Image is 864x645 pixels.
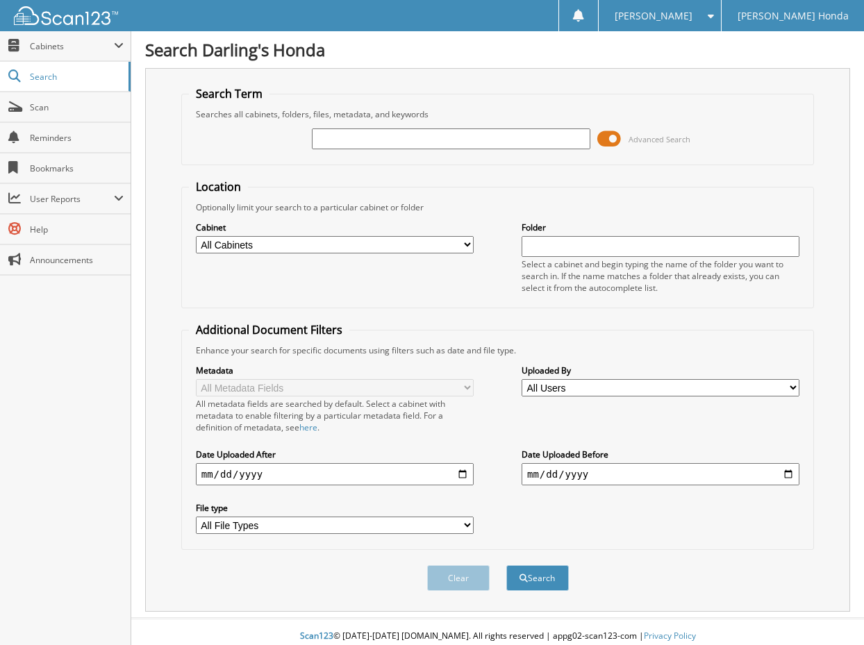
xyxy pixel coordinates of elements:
legend: Search Term [189,86,269,101]
label: Date Uploaded Before [522,449,799,460]
h1: Search Darling's Honda [145,38,850,61]
div: Searches all cabinets, folders, files, metadata, and keywords [189,108,807,120]
span: Cabinets [30,40,114,52]
span: Advanced Search [629,134,690,144]
label: Uploaded By [522,365,799,376]
a: here [299,421,317,433]
div: All metadata fields are searched by default. Select a cabinet with metadata to enable filtering b... [196,398,474,433]
label: Cabinet [196,221,474,233]
span: Search [30,71,122,83]
span: Reminders [30,132,124,144]
span: Bookmarks [30,162,124,174]
button: Clear [427,565,490,591]
div: Optionally limit your search to a particular cabinet or folder [189,201,807,213]
label: Date Uploaded After [196,449,474,460]
div: Select a cabinet and begin typing the name of the folder you want to search in. If the name match... [522,258,799,294]
iframe: Chat Widget [795,578,864,645]
span: [PERSON_NAME] Honda [738,12,849,20]
span: [PERSON_NAME] [615,12,692,20]
span: Announcements [30,254,124,266]
span: User Reports [30,193,114,205]
label: File type [196,502,474,514]
span: Scan [30,101,124,113]
span: Scan123 [300,630,333,642]
label: Folder [522,221,799,233]
div: Enhance your search for specific documents using filters such as date and file type. [189,344,807,356]
input: start [196,463,474,485]
img: scan123-logo-white.svg [14,6,118,25]
span: Help [30,224,124,235]
a: Privacy Policy [644,630,696,642]
label: Metadata [196,365,474,376]
button: Search [506,565,569,591]
legend: Location [189,179,248,194]
legend: Additional Document Filters [189,322,349,337]
input: end [522,463,799,485]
